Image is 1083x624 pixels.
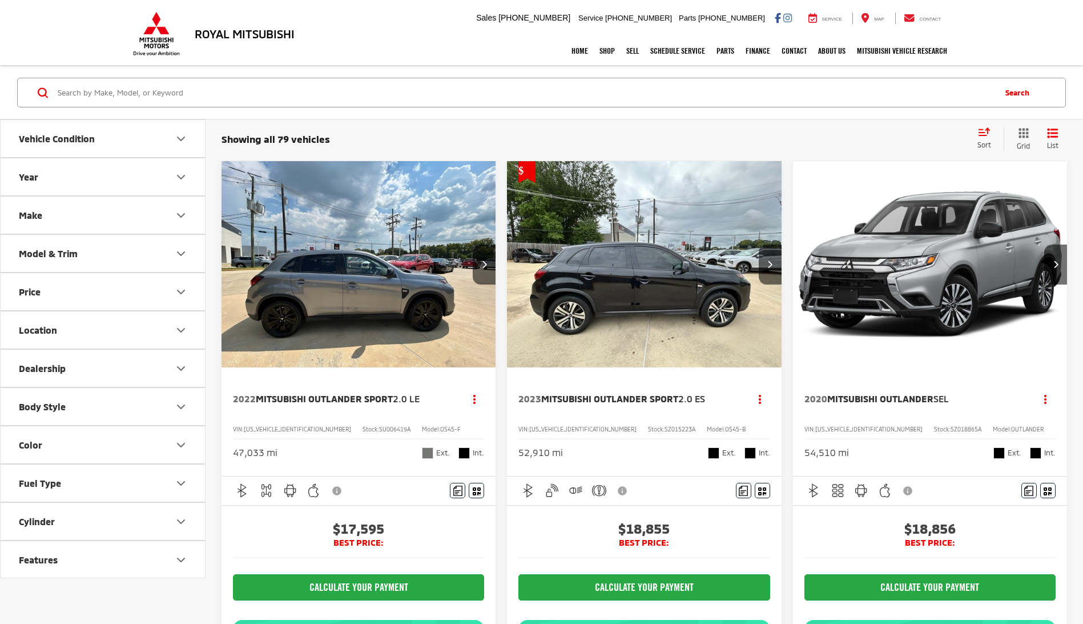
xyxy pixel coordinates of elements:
a: Home [566,37,594,65]
form: Search by Make, Model, or Keyword [57,79,994,106]
span: Sort [977,141,991,149]
a: Finance [740,37,776,65]
button: Grid View [1004,127,1038,151]
span: Ext. [722,447,736,458]
span: SZ015223A [665,426,695,433]
img: 2020 Mitsubishi Outlander SEL [792,161,1068,369]
img: 2023 Mitsubishi Outlander Sport 2.0 ES [506,161,782,368]
div: Dealership [174,362,188,375]
div: Vehicle Condition [174,132,188,146]
span: SEL [933,393,949,404]
span: VIN: [233,426,244,433]
span: [PHONE_NUMBER] [698,14,765,22]
button: CylinderCylinder [1,503,206,540]
button: Comments [736,483,751,498]
span: Map [874,17,884,22]
button: DealershipDealership [1,350,206,387]
button: Vehicle ConditionVehicle Condition [1,120,206,157]
div: Body Style [174,400,188,414]
img: 4WD/AWD [259,483,273,498]
button: Model & TrimModel & Trim [1,235,206,272]
button: Next image [1044,245,1067,285]
div: Cylinder [19,516,55,527]
div: Model & Trim [19,248,78,259]
div: 2022 Mitsubishi Outlander Sport 2.0 LE 0 [221,161,497,367]
span: Sales [476,13,496,22]
span: Service [578,14,603,22]
button: Actions [750,389,770,409]
span: $18,855 [518,520,770,537]
img: Bluetooth® [521,483,536,498]
img: Automatic High Beams [569,483,583,498]
span: [US_VEHICLE_IDENTIFICATION_NUMBER] [815,426,923,433]
span: 2.0 LE [393,393,420,404]
span: Contact [919,17,941,22]
a: Sell [621,37,645,65]
img: 2022 Mitsubishi Outlander Sport 2.0 LE [221,161,497,368]
img: Keyless Entry [545,483,559,498]
button: Fuel TypeFuel Type [1,465,206,502]
a: Map [852,13,892,24]
div: Make [174,209,188,222]
button: MakeMake [1,197,206,234]
span: BEST PRICE: [233,537,484,549]
span: Showing all 79 vehicles [222,133,330,145]
button: PricePrice [1,273,206,310]
div: Vehicle Condition [19,133,95,144]
a: Schedule Service: Opens in a new tab [645,37,711,65]
img: Apple CarPlay [878,483,892,498]
span: [US_VEHICLE_IDENTIFICATION_NUMBER] [244,426,351,433]
i: Window Sticker [758,486,766,495]
span: Service [822,17,842,22]
img: Android Auto [854,483,868,498]
a: Contact [895,13,950,24]
div: Cylinder [174,515,188,529]
span: Int. [473,447,484,458]
div: 2023 Mitsubishi Outlander Sport 2.0 ES 0 [506,161,782,367]
span: Black [458,447,470,459]
div: Features [174,553,188,567]
img: Android Auto [283,483,297,498]
div: Price [19,286,41,297]
span: Grid [1017,141,1030,151]
button: FeaturesFeatures [1,541,206,578]
span: Model: [422,426,440,433]
span: dropdown dots [1044,394,1046,403]
button: List View [1038,127,1067,151]
span: Stock: [363,426,379,433]
div: Body Style [19,401,66,412]
button: View Disclaimer [899,479,919,503]
button: View Disclaimer [328,479,347,503]
span: dropdown dots [473,394,476,403]
button: Window Sticker [755,483,770,498]
button: Actions [1036,389,1056,409]
a: 2022Mitsubishi Outlander Sport2.0 LE [233,393,453,405]
a: 2023Mitsubishi Outlander Sport2.0 ES [518,393,738,405]
button: View Disclaimer [614,479,633,503]
span: Parts [679,14,696,22]
span: BEST PRICE: [804,537,1056,549]
div: Fuel Type [19,478,61,489]
div: Location [19,325,57,335]
a: About Us [812,37,851,65]
div: Location [174,323,188,337]
img: Comments [1024,486,1033,495]
: CALCULATE YOUR PAYMENT [233,574,484,601]
span: $18,856 [804,520,1056,537]
a: 2020 Mitsubishi Outlander SEL2020 Mitsubishi Outlander SEL2020 Mitsubishi Outlander SEL2020 Mitsu... [792,161,1068,367]
button: Comments [1021,483,1037,498]
span: VIN: [804,426,815,433]
button: Comments [450,483,465,498]
span: Mitsubishi Outlander [827,393,933,404]
span: Mitsubishi Outlander Sport [256,393,393,404]
button: Body StyleBody Style [1,388,206,425]
span: Black [993,447,1005,459]
span: OS45-B [725,426,746,433]
div: Make [19,210,42,221]
a: 2022 Mitsubishi Outlander Sport 2.0 LE2022 Mitsubishi Outlander Sport 2.0 LE2022 Mitsubishi Outla... [221,161,497,367]
a: 2023 Mitsubishi Outlander Sport 2.0 ES2023 Mitsubishi Outlander Sport 2.0 ES2023 Mitsubishi Outla... [506,161,782,367]
span: Model: [707,426,725,433]
span: Black [1030,447,1041,459]
a: Shop [594,37,621,65]
a: Instagram: Click to visit our Instagram page [783,13,792,22]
